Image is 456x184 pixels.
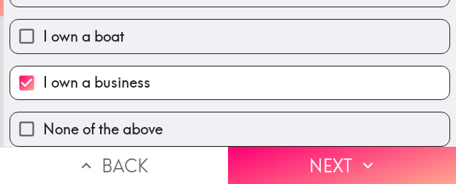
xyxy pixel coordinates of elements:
button: Next [228,147,456,184]
button: I own a boat [10,20,449,53]
button: I own a business [10,66,449,99]
span: I own a business [43,72,151,93]
button: None of the above [10,112,449,145]
span: None of the above [43,119,163,139]
span: I own a boat [43,26,124,47]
